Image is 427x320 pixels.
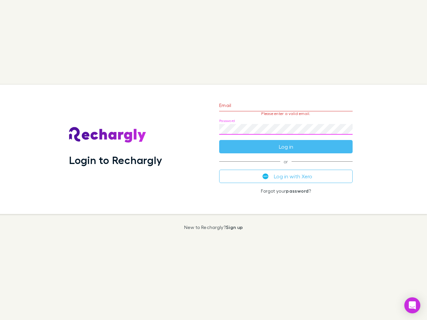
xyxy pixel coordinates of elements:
[184,225,243,230] p: New to Rechargly?
[219,170,353,183] button: Log in with Xero
[404,297,420,313] div: Open Intercom Messenger
[263,173,269,179] img: Xero's logo
[226,224,243,230] a: Sign up
[69,154,162,166] h1: Login to Rechargly
[219,188,353,194] p: Forgot your ?
[219,111,353,116] p: Please enter a valid email.
[286,188,309,194] a: password
[219,161,353,162] span: or
[219,118,235,123] label: Password
[69,127,146,143] img: Rechargly's Logo
[219,140,353,153] button: Log in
